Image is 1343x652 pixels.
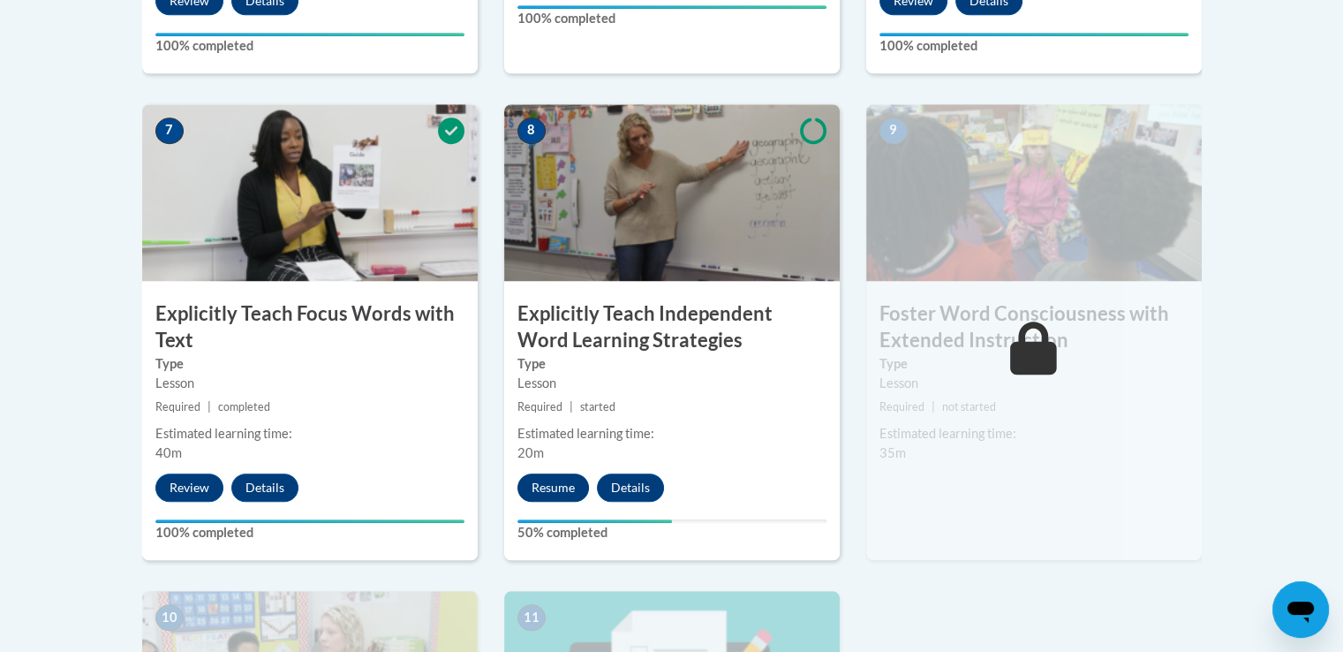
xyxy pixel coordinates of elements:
span: 9 [879,118,908,144]
label: 100% completed [517,9,826,28]
span: Required [155,400,200,413]
div: Your progress [155,33,464,36]
span: 20m [517,445,544,460]
div: Your progress [879,33,1188,36]
button: Resume [517,474,589,502]
span: Required [879,400,924,413]
span: Required [517,400,562,413]
span: 11 [517,604,546,631]
div: Estimated learning time: [155,424,464,444]
iframe: Button to launch messaging window [1272,581,1329,638]
img: Course Image [504,104,840,281]
button: Review [155,474,223,502]
h3: Foster Word Consciousness with Extended Instruction [866,300,1202,355]
div: Lesson [879,374,1188,393]
div: Estimated learning time: [879,424,1188,444]
label: Type [879,354,1188,374]
label: 100% completed [155,523,464,542]
div: Your progress [517,519,672,523]
span: 35m [879,445,906,460]
span: | [932,400,935,413]
div: Lesson [155,374,464,393]
span: 7 [155,118,184,144]
label: Type [155,354,464,374]
h3: Explicitly Teach Focus Words with Text [142,300,478,355]
button: Details [231,474,298,502]
span: | [207,400,211,413]
span: 40m [155,445,182,460]
label: 50% completed [517,523,826,542]
img: Course Image [866,104,1202,281]
span: 10 [155,604,184,631]
img: Course Image [142,104,478,281]
span: not started [942,400,996,413]
label: 100% completed [155,36,464,56]
div: Your progress [155,519,464,523]
h3: Explicitly Teach Independent Word Learning Strategies [504,300,840,355]
div: Your progress [517,5,826,9]
label: Type [517,354,826,374]
span: started [580,400,615,413]
div: Estimated learning time: [517,424,826,444]
label: 100% completed [879,36,1188,56]
span: completed [218,400,270,413]
span: 8 [517,118,546,144]
div: Lesson [517,374,826,393]
span: | [570,400,573,413]
button: Details [597,474,664,502]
